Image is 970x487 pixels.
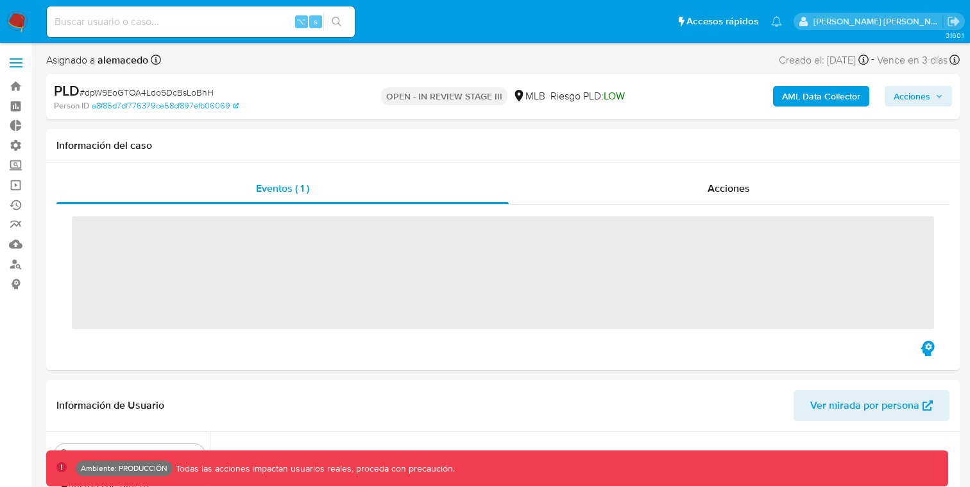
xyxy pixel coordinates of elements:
[256,181,309,196] span: Eventos ( 1 )
[782,86,860,107] b: AML Data Collector
[54,100,89,112] b: Person ID
[56,139,949,152] h1: Información del caso
[60,449,70,459] button: Buscar
[381,87,507,105] p: OPEN - IN REVIEW STAGE III
[550,89,625,103] span: Riesgo PLD:
[894,86,930,107] span: Acciones
[877,53,948,67] span: Vence en 3 días
[314,15,318,28] span: s
[72,449,200,461] input: Buscar
[92,100,239,112] a: a8f85d7df776379ce58cf897efb06069
[81,466,167,471] p: Ambiente: PRODUCCIÓN
[173,463,455,475] p: Todas las acciones impactan usuarios reales, proceda con precaución.
[296,15,306,28] span: ⌥
[810,390,919,421] span: Ver mirada por persona
[323,13,350,31] button: search-icon
[46,53,148,67] span: Asignado a
[708,181,750,196] span: Acciones
[686,15,758,28] span: Accesos rápidos
[771,16,782,27] a: Notificaciones
[813,15,943,28] p: miguel.rodriguez@mercadolibre.com.co
[779,51,869,69] div: Creado el: [DATE]
[95,53,148,67] b: alemacedo
[794,390,949,421] button: Ver mirada por persona
[54,80,80,101] b: PLD
[947,15,960,28] a: Salir
[773,86,869,107] button: AML Data Collector
[72,216,934,329] span: ‌
[56,399,164,412] h1: Información de Usuario
[871,51,874,69] span: -
[80,86,214,99] span: # dpW9EoGTOA4Ldo5DcBsLoBhH
[885,86,952,107] button: Acciones
[604,89,625,103] span: LOW
[513,89,545,103] div: MLB
[47,13,355,30] input: Buscar usuario o caso...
